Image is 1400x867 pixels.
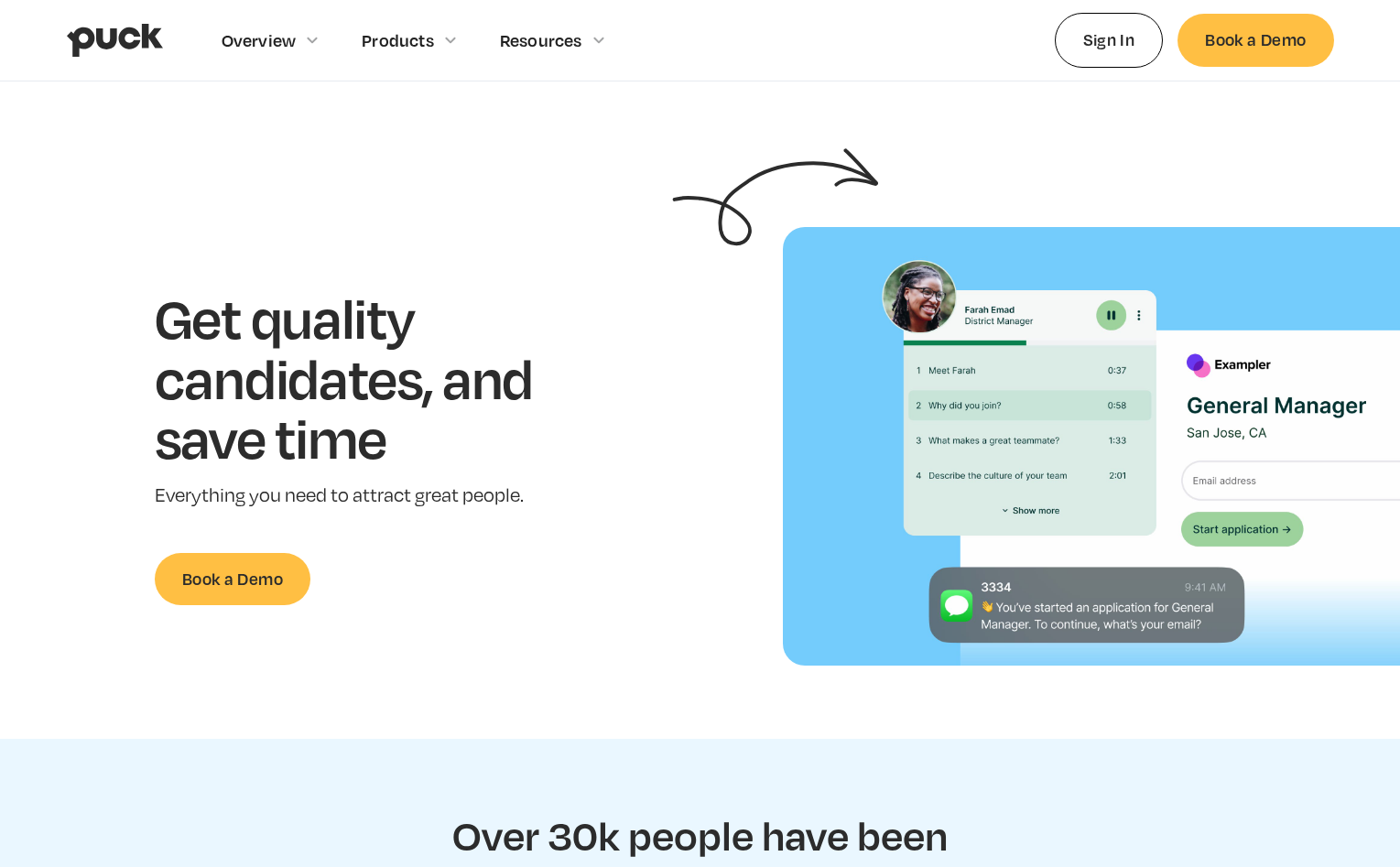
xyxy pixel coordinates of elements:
h1: Get quality candidates, and save time [155,287,590,468]
a: Sign In [1055,13,1164,67]
div: Products [362,30,434,50]
p: Everything you need to attract great people. [155,482,590,509]
a: Book a Demo [155,553,310,605]
div: Overview [222,30,297,50]
a: Book a Demo [1178,14,1333,66]
div: Resources [500,30,582,50]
